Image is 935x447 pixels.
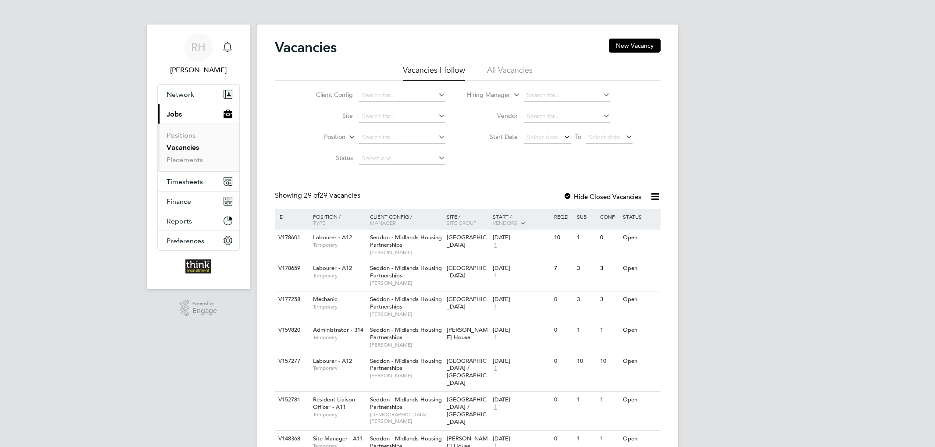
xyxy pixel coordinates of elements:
[575,260,597,277] div: 3
[493,334,498,341] span: 1
[598,209,621,224] div: Conf
[167,90,194,99] span: Network
[276,209,307,224] div: ID
[276,260,307,277] div: V178659
[158,85,239,104] button: Network
[460,91,510,99] label: Hiring Manager
[575,431,597,447] div: 1
[313,411,366,418] span: Temporary
[447,219,476,226] span: Site Group
[313,272,366,279] span: Temporary
[302,154,353,162] label: Status
[167,156,203,164] a: Placements
[621,209,659,224] div: Status
[621,230,659,246] div: Open
[370,249,442,256] span: [PERSON_NAME]
[575,392,597,408] div: 1
[306,209,368,230] div: Position /
[552,260,575,277] div: 7
[158,104,239,124] button: Jobs
[157,33,240,75] a: RH[PERSON_NAME]
[575,291,597,308] div: 3
[370,295,442,310] span: Seddon - Midlands Housing Partnerships
[575,230,597,246] div: 1
[493,272,498,280] span: 1
[157,259,240,273] a: Go to home page
[158,192,239,211] button: Finance
[304,191,320,200] span: 29 of
[158,211,239,231] button: Reports
[368,209,444,230] div: Client Config /
[493,296,550,303] div: [DATE]
[191,42,206,53] span: RH
[276,230,307,246] div: V178601
[313,234,352,241] span: Labourer - A12
[370,396,442,411] span: Seddon - Midlands Housing Partnerships
[524,89,610,102] input: Search for...
[575,322,597,338] div: 1
[370,234,442,248] span: Seddon - Midlands Housing Partnerships
[575,353,597,369] div: 10
[302,91,353,99] label: Client Config
[552,431,575,447] div: 0
[167,177,203,186] span: Timesheets
[192,300,217,307] span: Powered by
[447,234,487,248] span: [GEOGRAPHIC_DATA]
[147,25,250,289] nav: Main navigation
[158,172,239,191] button: Timesheets
[157,65,240,75] span: Roxanne Hayes
[185,259,212,273] img: thinkrecruitment-logo-retina.png
[158,124,239,171] div: Jobs
[598,322,621,338] div: 1
[621,322,659,338] div: Open
[487,65,533,81] li: All Vacancies
[447,357,487,387] span: [GEOGRAPHIC_DATA] / [GEOGRAPHIC_DATA]
[493,404,498,411] span: 1
[167,197,191,206] span: Finance
[493,396,550,404] div: [DATE]
[302,112,353,120] label: Site
[313,241,366,248] span: Temporary
[370,280,442,287] span: [PERSON_NAME]
[167,143,199,152] a: Vacancies
[621,431,659,447] div: Open
[275,191,362,200] div: Showing
[313,219,325,226] span: Type
[180,300,217,316] a: Powered byEngage
[313,334,366,341] span: Temporary
[589,133,620,141] span: Select date
[359,131,445,144] input: Search for...
[493,265,550,272] div: [DATE]
[493,241,498,249] span: 1
[552,230,575,246] div: 10
[295,133,345,142] label: Position
[304,191,360,200] span: 29 Vacancies
[621,291,659,308] div: Open
[370,326,442,341] span: Seddon - Midlands Housing Partnerships
[167,110,182,118] span: Jobs
[552,392,575,408] div: 0
[192,307,217,315] span: Engage
[276,431,307,447] div: V148368
[313,357,352,365] span: Labourer - A12
[493,219,517,226] span: Vendors
[359,153,445,165] input: Select one
[276,291,307,308] div: V177258
[313,295,337,303] span: Mechanic
[552,209,575,224] div: Reqd
[370,264,442,279] span: Seddon - Midlands Housing Partnerships
[493,303,498,311] span: 1
[313,435,363,442] span: Site Manager - A11
[598,260,621,277] div: 3
[552,291,575,308] div: 0
[447,295,487,310] span: [GEOGRAPHIC_DATA]
[313,264,352,272] span: Labourer - A12
[467,133,518,141] label: Start Date
[444,209,491,230] div: Site /
[493,326,550,334] div: [DATE]
[167,217,192,225] span: Reports
[313,396,355,411] span: Resident Liaison Officer - A11
[598,392,621,408] div: 1
[598,431,621,447] div: 1
[276,322,307,338] div: V159820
